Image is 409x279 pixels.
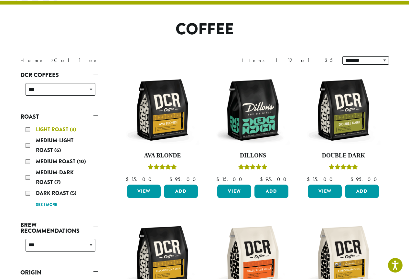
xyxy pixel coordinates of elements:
a: Home [20,57,44,64]
a: DCR Coffees [20,70,98,80]
div: Rated 4.50 out of 5 [329,163,358,173]
bdi: 15.00 [216,176,245,183]
span: $ [307,176,312,183]
span: $ [126,176,131,183]
span: $ [350,176,356,183]
div: DCR Coffees [20,80,98,103]
span: Light Roast [36,126,70,133]
img: DCR-12oz-Dillons-Stock-scaled.png [216,73,290,147]
span: – [251,176,254,183]
a: View [308,185,342,198]
span: – [342,176,344,183]
span: Medium Roast [36,158,77,165]
a: View [217,185,251,198]
bdi: 95.00 [260,176,289,183]
h4: Ava Blonde [125,152,200,159]
button: Add [345,185,379,198]
a: View [127,185,161,198]
img: DCR-12oz-Ava-Blonde-Stock-scaled.png [125,73,199,147]
h4: Dillons [216,152,290,159]
div: Roast [20,122,98,212]
div: Rated 5.00 out of 5 [148,163,177,173]
span: Medium-Dark Roast [36,169,74,186]
a: Roast [20,111,98,122]
h1: Coffee [16,20,394,39]
nav: Breadcrumb [20,57,195,64]
h4: Double Dark [306,152,381,159]
button: Add [164,185,198,198]
span: $ [169,176,175,183]
span: $ [216,176,222,183]
a: Double DarkRated 4.50 out of 5 [306,73,381,182]
bdi: 95.00 [350,176,380,183]
bdi: 15.00 [307,176,336,183]
span: (7) [54,178,61,186]
a: See 1 more [36,202,57,208]
a: Ava BlondeRated 5.00 out of 5 [125,73,200,182]
bdi: 95.00 [169,176,199,183]
div: Brew Recommendations [20,236,98,259]
div: Items 1-12 of 35 [242,57,333,64]
span: Dark Roast [36,189,70,197]
span: (5) [70,189,77,197]
span: (3) [70,126,76,133]
bdi: 15.00 [126,176,155,183]
span: $ [260,176,265,183]
span: – [161,176,163,183]
span: › [51,54,53,64]
a: DillonsRated 5.00 out of 5 [216,73,290,182]
img: DCR-12oz-Double-Dark-Stock-scaled.png [306,73,381,147]
span: (10) [77,158,86,165]
span: (6) [54,146,61,154]
a: Origin [20,267,98,278]
a: Brew Recommendations [20,220,98,236]
div: Rated 5.00 out of 5 [238,163,267,173]
span: Medium-Light Roast [36,137,73,154]
button: Add [254,185,288,198]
